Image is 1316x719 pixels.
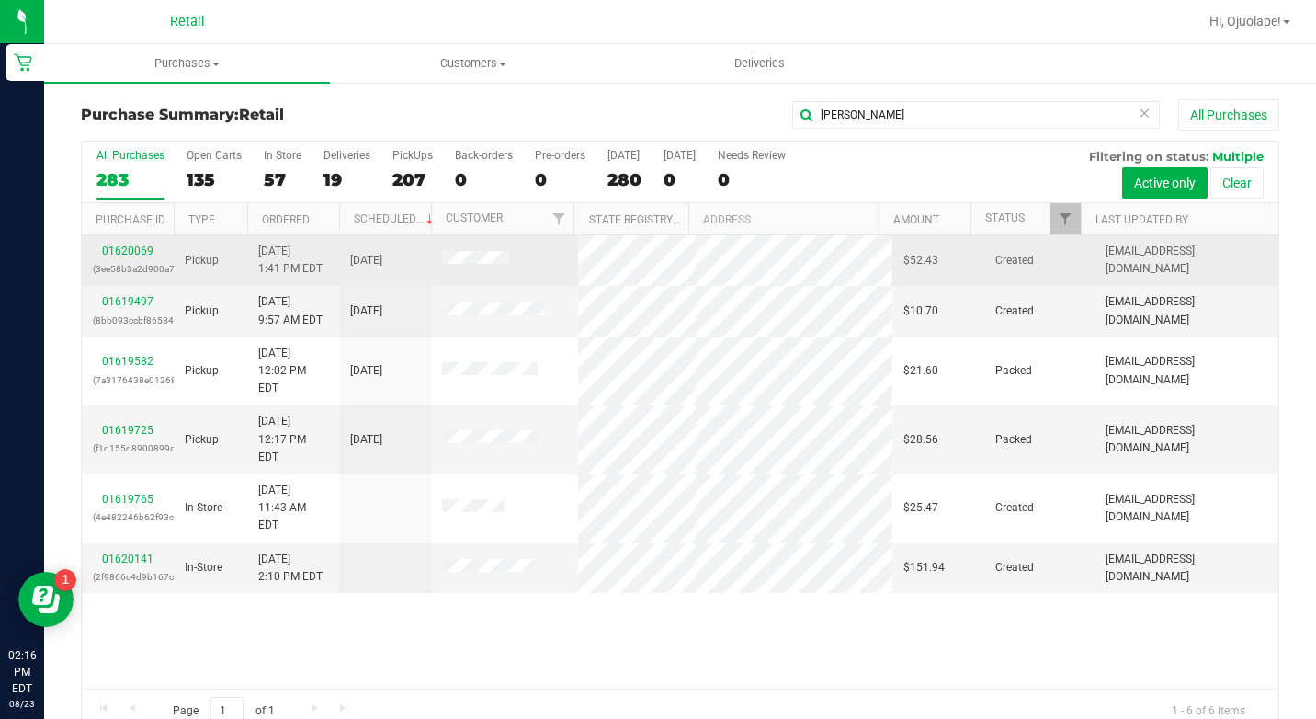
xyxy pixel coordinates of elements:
[188,213,215,226] a: Type
[18,572,74,627] iframe: Resource center
[354,212,437,225] a: Scheduled
[185,362,219,380] span: Pickup
[187,169,242,190] div: 135
[262,213,310,226] a: Ordered
[102,295,153,308] a: 01619497
[102,355,153,368] a: 01619582
[93,312,163,329] p: (8bb093ccbf865849)
[903,302,938,320] span: $10.70
[8,697,36,711] p: 08/23
[185,302,219,320] span: Pickup
[535,169,585,190] div: 0
[54,569,76,591] iframe: Resource center unread badge
[323,149,370,162] div: Deliveries
[264,169,301,190] div: 57
[903,499,938,517] span: $25.47
[258,293,323,328] span: [DATE] 9:57 AM EDT
[1209,14,1281,29] span: Hi, Ojuolape!
[258,482,328,535] span: [DATE] 11:43 AM EDT
[995,431,1032,449] span: Packed
[664,149,696,162] div: [DATE]
[258,551,323,586] span: [DATE] 2:10 PM EDT
[543,203,573,234] a: Filter
[903,431,938,449] span: $28.56
[185,252,219,269] span: Pickup
[607,169,641,190] div: 280
[1106,422,1267,457] span: [EMAIL_ADDRESS][DOMAIN_NAME]
[1050,203,1081,234] a: Filter
[455,169,513,190] div: 0
[792,101,1160,129] input: Search Purchase ID, Original ID, State Registry ID or Customer Name...
[81,107,481,123] h3: Purchase Summary:
[239,106,284,123] span: Retail
[96,213,165,226] a: Purchase ID
[1095,213,1188,226] a: Last Updated By
[688,203,879,235] th: Address
[96,149,164,162] div: All Purchases
[718,169,786,190] div: 0
[1106,243,1267,278] span: [EMAIL_ADDRESS][DOMAIN_NAME]
[1106,353,1267,388] span: [EMAIL_ADDRESS][DOMAIN_NAME]
[185,431,219,449] span: Pickup
[93,439,163,457] p: (f1d155d8900899d7)
[350,362,382,380] span: [DATE]
[102,553,153,565] a: 01620141
[44,44,330,83] a: Purchases
[893,213,939,226] a: Amount
[1106,491,1267,526] span: [EMAIL_ADDRESS][DOMAIN_NAME]
[258,413,328,466] span: [DATE] 12:17 PM EDT
[392,149,433,162] div: PickUps
[1122,167,1208,199] button: Active only
[350,431,382,449] span: [DATE]
[258,243,323,278] span: [DATE] 1:41 PM EDT
[93,508,163,526] p: (4e482246b62f93c4)
[903,362,938,380] span: $21.60
[1089,149,1208,164] span: Filtering on status:
[264,149,301,162] div: In Store
[607,149,641,162] div: [DATE]
[1106,551,1267,586] span: [EMAIL_ADDRESS][DOMAIN_NAME]
[93,568,163,586] p: (2f9866c4d9b167cb)
[985,211,1025,224] a: Status
[995,362,1032,380] span: Packed
[330,44,616,83] a: Customers
[995,499,1034,517] span: Created
[617,44,902,83] a: Deliveries
[258,345,328,398] span: [DATE] 12:02 PM EDT
[331,55,615,72] span: Customers
[1212,149,1264,164] span: Multiple
[995,559,1034,576] span: Created
[995,302,1034,320] span: Created
[102,245,153,257] a: 01620069
[1210,167,1264,199] button: Clear
[14,53,32,72] inline-svg: Retail
[93,260,163,278] p: (3ee58b3a2d900a74)
[392,169,433,190] div: 207
[93,371,163,389] p: (7a3176438e012680)
[185,559,222,576] span: In-Store
[1106,293,1267,328] span: [EMAIL_ADDRESS][DOMAIN_NAME]
[96,169,164,190] div: 283
[44,55,330,72] span: Purchases
[664,169,696,190] div: 0
[1138,101,1151,125] span: Clear
[350,252,382,269] span: [DATE]
[535,149,585,162] div: Pre-orders
[446,211,503,224] a: Customer
[102,493,153,506] a: 01619765
[718,149,786,162] div: Needs Review
[185,499,222,517] span: In-Store
[903,252,938,269] span: $52.43
[170,14,205,29] span: Retail
[323,169,370,190] div: 19
[455,149,513,162] div: Back-orders
[8,647,36,697] p: 02:16 PM EDT
[903,559,945,576] span: $151.94
[1178,99,1279,131] button: All Purchases
[589,213,686,226] a: State Registry ID
[102,424,153,437] a: 01619725
[187,149,242,162] div: Open Carts
[995,252,1034,269] span: Created
[709,55,810,72] span: Deliveries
